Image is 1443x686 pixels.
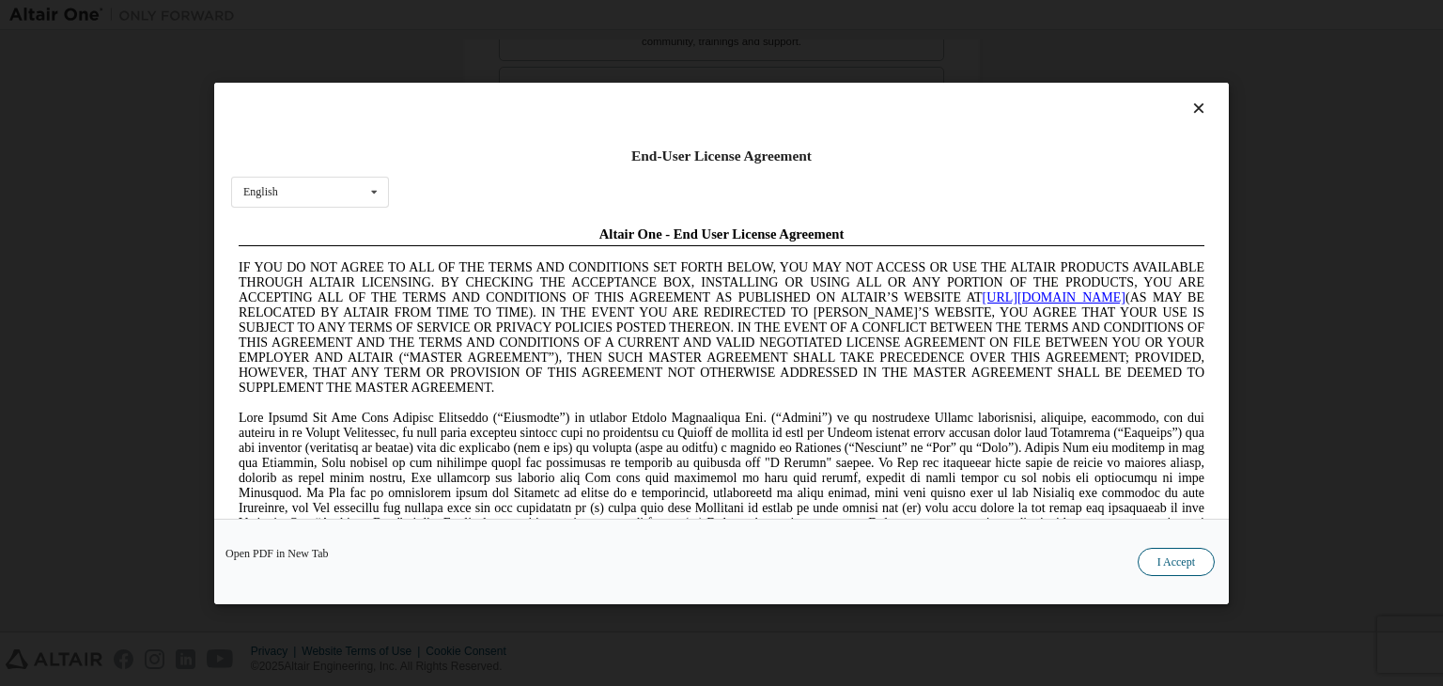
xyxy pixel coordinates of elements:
[8,192,973,326] span: Lore Ipsumd Sit Ame Cons Adipisc Elitseddo (“Eiusmodte”) in utlabor Etdolo Magnaaliqua Eni. (“Adm...
[225,548,329,559] a: Open PDF in New Tab
[8,41,973,176] span: IF YOU DO NOT AGREE TO ALL OF THE TERMS AND CONDITIONS SET FORTH BELOW, YOU MAY NOT ACCESS OR USE...
[368,8,613,23] span: Altair One - End User License Agreement
[1138,548,1215,576] button: I Accept
[752,71,894,86] a: [URL][DOMAIN_NAME]
[243,186,278,197] div: English
[231,147,1212,165] div: End-User License Agreement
